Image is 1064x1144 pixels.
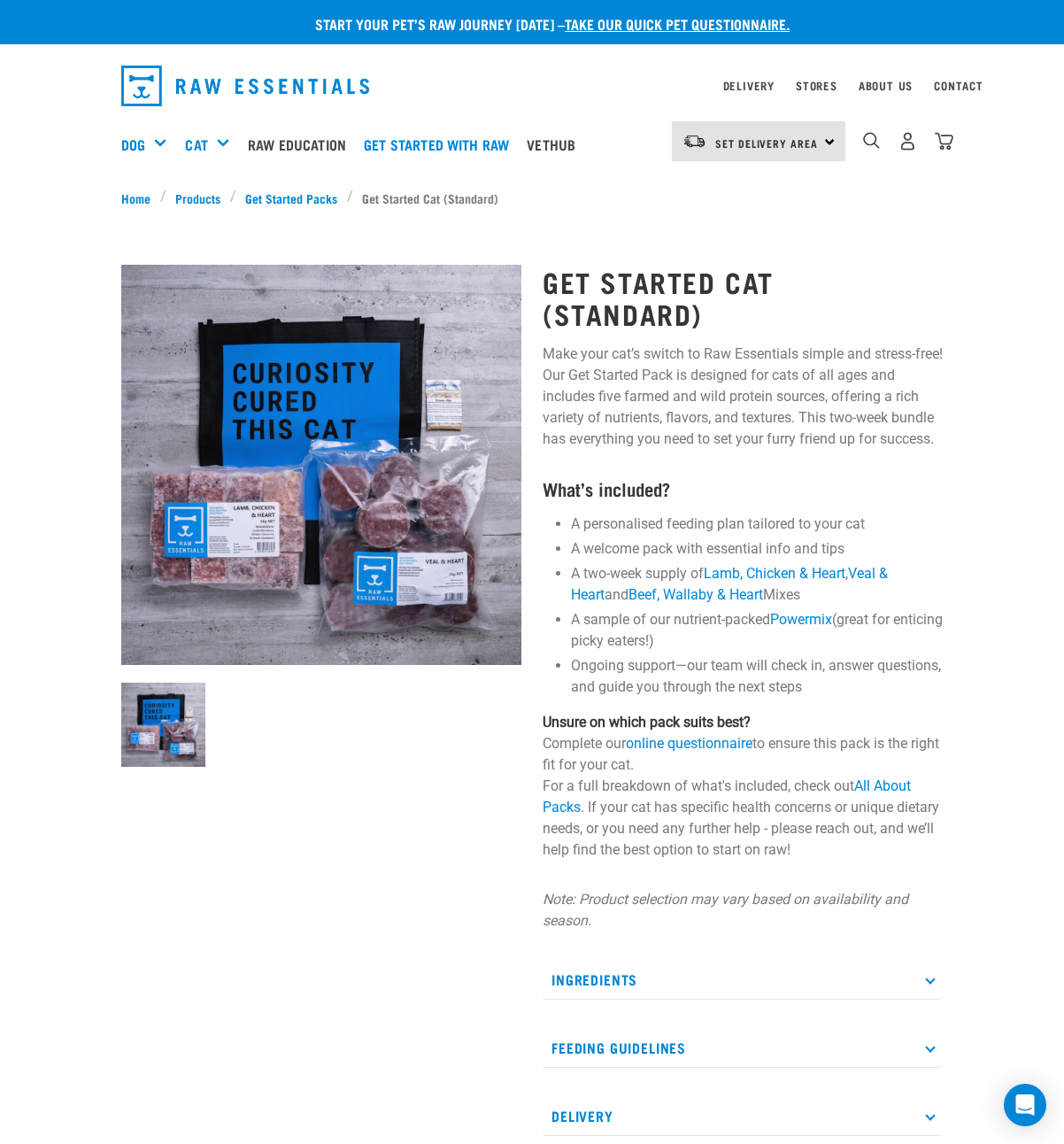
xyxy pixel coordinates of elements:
[571,563,943,606] li: A two-week supply of , and Mixes
[543,1028,943,1068] p: Feeding Guidelines
[571,538,943,560] li: A welcome pack with essential info and tips
[565,19,790,27] a: take our quick pet questionnaire.
[626,735,752,752] a: online questionnaire
[543,891,908,929] em: Note: Product selection may vary based on availability and season.
[543,483,670,493] strong: What’s included?
[543,714,751,730] strong: Unsure on which pack suits best?
[121,189,943,207] nav: breadcrumbs
[359,109,522,180] a: Get started with Raw
[935,132,953,151] img: home-icon@2x.png
[770,611,832,628] a: Powermix
[682,134,706,150] img: van-moving.png
[571,565,888,603] a: Veal & Heart
[704,565,845,582] a: Lamb, Chicken & Heart
[715,140,818,146] span: Set Delivery Area
[236,189,347,207] a: Get Started Packs
[723,82,775,89] a: Delivery
[107,58,957,113] nav: dropdown navigation
[796,82,837,89] a: Stores
[166,189,230,207] a: Products
[121,683,205,767] img: Assortment Of Raw Essential Products For Cats Including, Blue And Black Tote Bag With "Curiosity ...
[543,960,943,1000] p: Ingredients
[121,134,145,155] a: Dog
[628,586,763,603] a: Beef, Wallaby & Heart
[543,712,943,861] p: Complete our to ensure this pack is the right fit for your cat. For a full breakdown of what's in...
[543,777,911,815] a: All About Packs
[1004,1084,1046,1126] div: Open Intercom Messenger
[571,609,943,652] li: A sample of our nutrient-packed (great for enticing picky eaters!)
[543,1096,943,1136] p: Delivery
[543,344,943,450] p: Make your cat’s switch to Raw Essentials simple and stress-free! Our Get Started Pack is designed...
[522,109,589,180] a: Vethub
[243,109,359,180] a: Raw Education
[185,134,207,155] a: Cat
[898,132,917,151] img: user.png
[121,189,160,207] a: Home
[863,132,880,149] img: home-icon-1@2x.png
[121,66,369,106] img: Raw Essentials Logo
[934,82,983,89] a: Contact
[543,266,943,329] h1: Get Started Cat (Standard)
[571,655,943,698] li: Ongoing support—our team will check in, answer questions, and guide you through the next steps
[571,514,943,535] li: A personalised feeding plan tailored to your cat
[121,265,521,665] img: Assortment Of Raw Essential Products For Cats Including, Blue And Black Tote Bag With "Curiosity ...
[859,82,913,89] a: About Us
